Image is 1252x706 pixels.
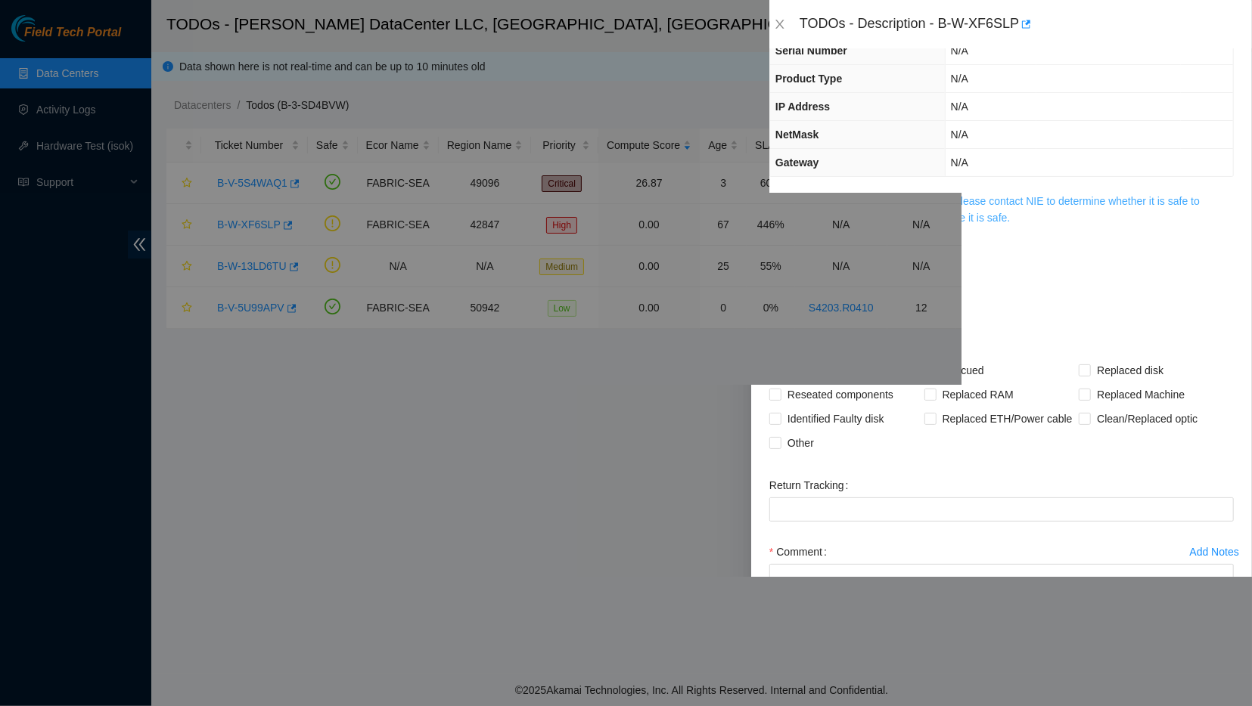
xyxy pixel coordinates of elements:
[781,382,899,407] span: Reseated components
[769,17,791,32] button: Close
[951,129,968,141] span: N/A
[1190,547,1239,557] div: Add Notes
[775,73,842,85] span: Product Type
[800,12,1234,36] div: TODOs - Description - B-W-XF6SLP
[770,239,865,263] button: Show Ticket History
[937,382,1020,407] span: Replaced RAM
[1091,382,1191,407] span: Replaced Machine
[1091,407,1204,431] span: Clean/Replaced optic
[861,652,888,669] span: Close
[769,540,833,564] label: Comment
[951,101,968,113] span: N/A
[775,45,847,57] span: Serial Number
[849,649,900,673] button: Close
[781,358,840,382] span: Rebooted
[775,101,830,113] span: IP Address
[770,276,881,300] button: Show Shipment Details
[937,358,990,382] span: Rescued
[771,280,881,296] span: Show Shipment Details
[769,649,827,673] button: Submit
[771,243,864,259] span: Show Ticket History
[937,407,1079,431] span: Replaced ETH/Power cable
[781,431,820,455] span: Other
[769,564,1234,621] textarea: Comment
[770,195,1200,224] a: This ticket may not be safe to work on. Please contact NIE to determine whether it is safe to pro...
[1091,358,1170,382] span: Replaced disk
[774,18,786,30] span: close
[775,129,819,141] span: NetMask
[1189,540,1240,564] button: Add Notes
[775,156,819,169] span: Gateway
[951,156,968,169] span: N/A
[769,312,1234,345] p: Resolutions
[951,73,968,85] span: N/A
[769,473,855,497] label: Return Tracking
[781,407,890,431] span: Identified Faulty disk
[769,497,1234,522] input: Return Tracking
[781,652,815,669] span: Submit
[951,45,968,57] span: N/A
